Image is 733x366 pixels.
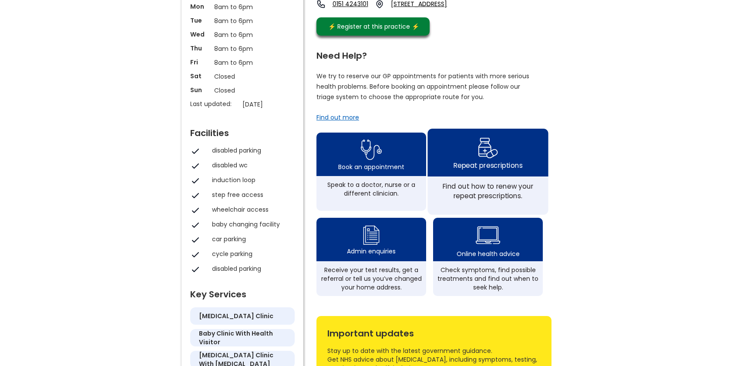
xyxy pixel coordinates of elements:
[316,133,426,211] a: book appointment icon Book an appointmentSpeak to a doctor, nurse or a different clinician.
[427,129,548,215] a: repeat prescription iconRepeat prescriptionsFind out how to renew your repeat prescriptions.
[432,181,543,200] div: Find out how to renew your repeat prescriptions.
[214,58,271,67] p: 8am to 6pm
[199,312,273,320] h5: [MEDICAL_DATA] clinic
[457,250,520,258] div: Online health advice
[316,17,430,36] a: ⚡️ Register at this practice ⚡️
[212,205,290,214] div: wheelchair access
[323,22,424,31] div: ⚡️ Register at this practice ⚡️
[347,247,396,256] div: Admin enquiries
[316,71,530,102] p: We try to reserve our GP appointments for patients with more serious health problems. Before book...
[190,100,238,108] p: Last updated:
[437,266,538,292] div: Check symptoms, find possible treatments and find out when to seek help.
[212,146,290,155] div: disabled parking
[242,100,299,109] p: [DATE]
[214,16,271,26] p: 8am to 6pm
[214,2,271,12] p: 8am to 6pm
[338,163,404,171] div: Book an appointment
[433,218,543,296] a: health advice iconOnline health adviceCheck symptoms, find possible treatments and find out when ...
[214,30,271,40] p: 8am to 6pm
[362,223,381,247] img: admin enquiry icon
[212,190,290,199] div: step free access
[212,161,290,170] div: disabled wc
[190,30,210,39] p: Wed
[477,135,498,160] img: repeat prescription icon
[316,113,359,122] a: Find out more
[190,2,210,11] p: Mon
[190,124,295,137] div: Facilities
[321,180,422,198] div: Speak to a doctor, nurse or a different clinician.
[361,137,382,163] img: book appointment icon
[321,266,422,292] div: Receive your test results, get a referral or tell us you’ve changed your home address.
[212,264,290,273] div: disabled parking
[212,176,290,184] div: induction loop
[190,86,210,94] p: Sun
[212,235,290,243] div: car parking
[316,218,426,296] a: admin enquiry iconAdmin enquiriesReceive your test results, get a referral or tell us you’ve chan...
[454,160,522,170] div: Repeat prescriptions
[199,329,286,346] h5: baby clinic with health visitor
[190,286,295,299] div: Key Services
[316,47,543,60] div: Need Help?
[190,16,210,25] p: Tue
[212,250,290,258] div: cycle parking
[190,72,210,80] p: Sat
[214,72,271,81] p: Closed
[190,44,210,53] p: Thu
[476,221,500,250] img: health advice icon
[327,325,541,338] div: Important updates
[214,44,271,53] p: 8am to 6pm
[214,86,271,95] p: Closed
[212,220,290,229] div: baby changing facility
[190,58,210,67] p: Fri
